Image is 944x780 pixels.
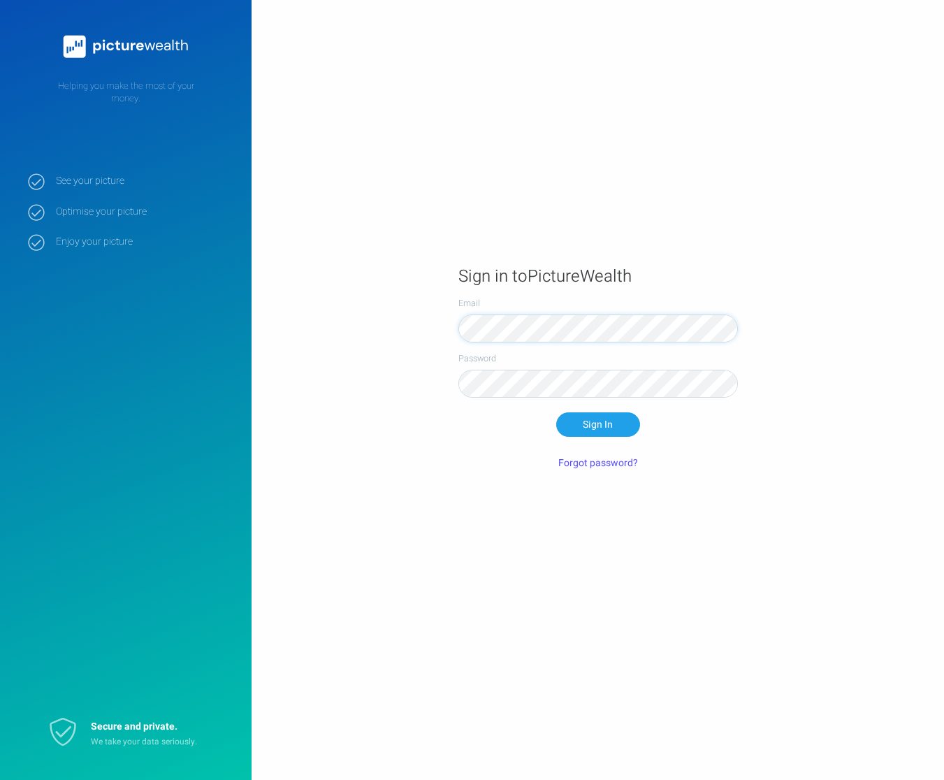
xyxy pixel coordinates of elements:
p: Helping you make the most of your money. [28,80,224,105]
h1: Sign in to PictureWealth [458,266,738,287]
p: We take your data seriously. [91,736,217,748]
strong: Optimise your picture [56,205,231,218]
strong: See your picture [56,175,231,187]
strong: Enjoy your picture [56,236,231,248]
strong: Secure and private. [91,719,177,734]
label: Password [458,352,738,365]
label: Email [458,297,738,310]
button: Forgot password? [549,452,646,475]
button: Sign In [556,412,640,436]
img: PictureWealth [56,28,196,66]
